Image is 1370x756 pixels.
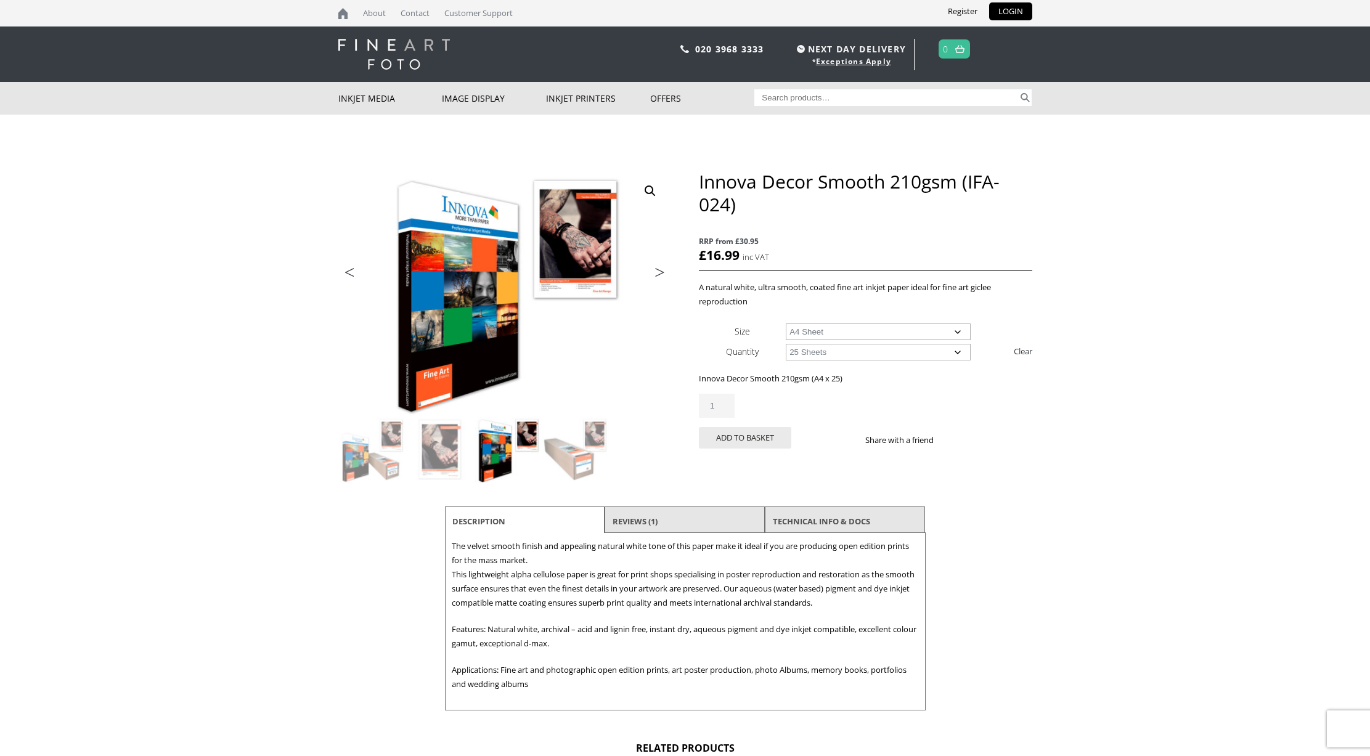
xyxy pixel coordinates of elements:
[963,435,973,445] img: twitter sharing button
[1018,89,1032,106] button: Search
[680,45,689,53] img: phone.svg
[699,427,791,449] button: Add to basket
[699,246,706,264] span: £
[989,2,1032,20] a: LOGIN
[452,663,919,691] p: Applications: Fine art and photographic open edition prints, art poster production, photo Albums,...
[735,325,750,337] label: Size
[475,417,541,483] img: Innova Decor Smooth 210gsm (IFA-024) - Image 3
[816,56,891,67] a: Exceptions Apply
[948,435,958,445] img: facebook sharing button
[639,180,661,202] a: View full-screen image gallery
[695,43,764,55] a: 020 3968 3333
[955,45,964,53] img: basket.svg
[939,2,987,20] a: Register
[797,45,805,53] img: time.svg
[754,89,1018,106] input: Search products…
[546,82,650,115] a: Inkjet Printers
[1014,341,1032,361] a: Clear options
[699,394,735,418] input: Product quantity
[339,417,406,483] img: Innova Decor Smooth 210gsm (IFA-024)
[699,170,1032,216] h1: Innova Decor Smooth 210gsm (IFA-024)
[542,417,609,483] img: Innova Decor Smooth 210gsm (IFA-024) - Image 4
[699,372,1032,386] p: Innova Decor Smooth 210gsm (A4 x 25)
[794,42,906,56] span: NEXT DAY DELIVERY
[452,622,919,651] p: Features: Natural white, archival – acid and lignin free, instant dry, aqueous pigment and dye in...
[338,82,442,115] a: Inkjet Media
[699,280,1032,309] p: A natural white, ultra smooth, coated fine art inkjet paper ideal for fine art giclee reproduction
[865,433,948,447] p: Share with a friend
[613,510,658,532] a: Reviews (1)
[650,82,754,115] a: Offers
[978,435,988,445] img: email sharing button
[452,539,919,610] p: The velvet smooth finish and appealing natural white tone of this paper make it ideal if you are ...
[726,346,759,357] label: Quantity
[699,234,1032,248] span: RRP from £30.95
[407,417,473,483] img: Innova Decor Smooth 210gsm (IFA-024) - Image 2
[773,510,870,532] a: TECHNICAL INFO & DOCS
[338,39,450,70] img: logo-white.svg
[452,510,505,532] a: Description
[943,40,948,58] a: 0
[699,246,740,264] bdi: 16.99
[442,82,546,115] a: Image Display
